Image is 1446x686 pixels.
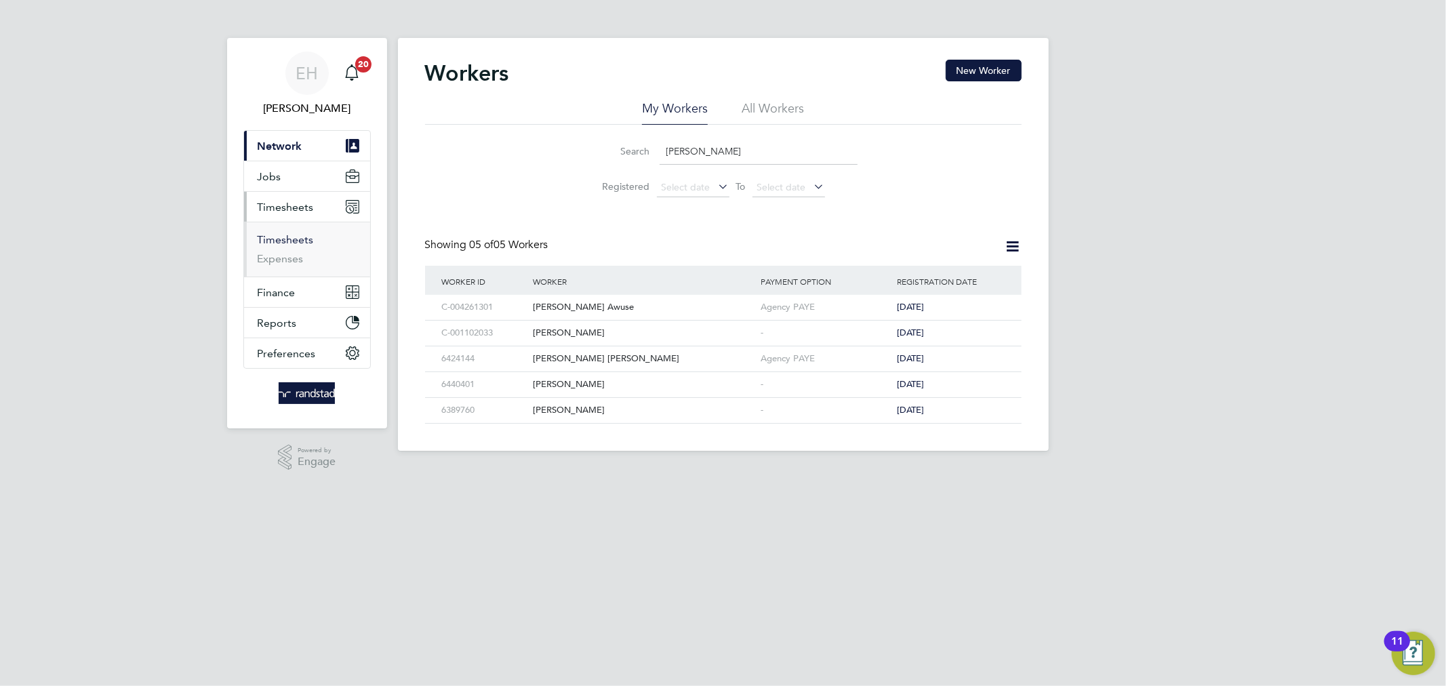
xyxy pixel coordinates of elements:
[529,266,757,297] div: Worker
[589,180,650,193] label: Registered
[243,100,371,117] span: Emma Howells
[258,233,314,246] a: Timesheets
[258,252,304,265] a: Expenses
[439,398,529,423] div: 6389760
[258,201,314,214] span: Timesheets
[258,317,297,329] span: Reports
[662,181,710,193] span: Select date
[589,145,650,157] label: Search
[1391,641,1403,659] div: 11
[244,338,370,368] button: Preferences
[258,170,281,183] span: Jobs
[897,301,924,312] span: [DATE]
[439,346,1008,357] a: 6424144[PERSON_NAME] [PERSON_NAME]Agency PAYE[DATE]
[439,321,529,346] div: C-001102033
[642,100,708,125] li: My Workers
[279,382,335,404] img: randstad-logo-retina.png
[298,445,336,456] span: Powered by
[244,308,370,338] button: Reports
[742,100,804,125] li: All Workers
[258,140,302,153] span: Network
[660,138,858,165] input: Name, email or phone number
[355,56,371,73] span: 20
[897,378,924,390] span: [DATE]
[425,238,551,252] div: Showing
[244,222,370,277] div: Timesheets
[757,372,894,397] div: -
[529,295,757,320] div: [PERSON_NAME] Awuse
[529,321,757,346] div: [PERSON_NAME]
[893,266,1007,297] div: Registration Date
[244,161,370,191] button: Jobs
[425,60,509,87] h2: Workers
[258,286,296,299] span: Finance
[244,131,370,161] button: Network
[757,321,894,346] div: -
[439,320,1008,331] a: C-001102033[PERSON_NAME]-[DATE]
[278,445,336,470] a: Powered byEngage
[1392,632,1435,675] button: Open Resource Center, 11 new notifications
[529,346,757,371] div: [PERSON_NAME] [PERSON_NAME]
[529,372,757,397] div: [PERSON_NAME]
[439,397,1008,409] a: 6389760[PERSON_NAME]-[DATE]
[897,352,924,364] span: [DATE]
[439,371,1008,383] a: 6440401[PERSON_NAME]-[DATE]
[227,38,387,428] nav: Main navigation
[757,398,894,423] div: -
[258,347,316,360] span: Preferences
[439,372,529,397] div: 6440401
[732,178,750,195] span: To
[439,346,529,371] div: 6424144
[439,295,529,320] div: C-004261301
[243,52,371,117] a: EH[PERSON_NAME]
[897,404,924,416] span: [DATE]
[757,346,894,371] div: Agency PAYE
[757,266,894,297] div: Payment Option
[470,238,494,251] span: 05 of
[338,52,365,95] a: 20
[244,192,370,222] button: Timesheets
[529,398,757,423] div: [PERSON_NAME]
[470,238,548,251] span: 05 Workers
[296,64,318,82] span: EH
[439,266,529,297] div: Worker ID
[757,295,894,320] div: Agency PAYE
[243,382,371,404] a: Go to home page
[897,327,924,338] span: [DATE]
[244,277,370,307] button: Finance
[298,456,336,468] span: Engage
[439,294,1008,306] a: C-004261301[PERSON_NAME] AwuseAgency PAYE[DATE]
[757,181,806,193] span: Select date
[946,60,1022,81] button: New Worker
